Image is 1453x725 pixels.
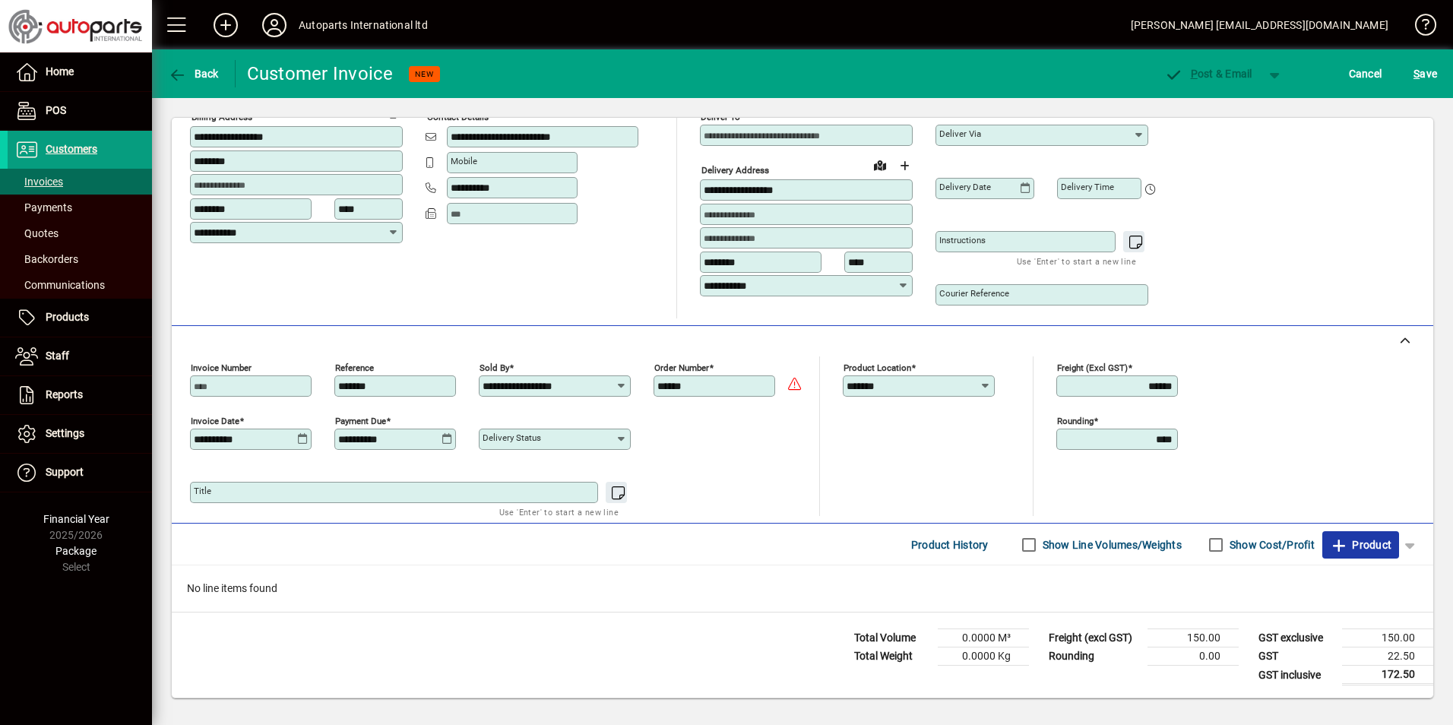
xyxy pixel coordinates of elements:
mat-label: Sold by [480,362,509,373]
mat-label: Freight (excl GST) [1057,362,1128,373]
td: Total Weight [847,647,938,666]
mat-label: Invoice date [191,416,239,426]
a: View on map [868,153,892,177]
div: [PERSON_NAME] [EMAIL_ADDRESS][DOMAIN_NAME] [1131,13,1388,37]
span: NEW [415,69,434,79]
mat-label: Delivery date [939,182,991,192]
div: Customer Invoice [247,62,394,86]
button: Save [1410,60,1441,87]
td: GST [1251,647,1342,666]
label: Show Line Volumes/Weights [1040,537,1182,552]
span: ave [1413,62,1437,86]
a: Products [8,299,152,337]
span: Reports [46,388,83,400]
mat-label: Reference [335,362,374,373]
span: Back [168,68,219,80]
mat-label: Instructions [939,235,986,245]
mat-label: Rounding [1057,416,1094,426]
span: Financial Year [43,513,109,525]
a: Quotes [8,220,152,246]
mat-label: Title [194,486,211,496]
td: 0.0000 M³ [938,629,1029,647]
button: Cancel [1345,60,1386,87]
td: Freight (excl GST) [1041,629,1148,647]
mat-label: Deliver via [939,128,981,139]
a: Reports [8,376,152,414]
a: Backorders [8,246,152,272]
a: Communications [8,272,152,298]
td: 172.50 [1342,666,1433,685]
mat-label: Delivery time [1061,182,1114,192]
span: S [1413,68,1420,80]
mat-label: Invoice number [191,362,252,373]
span: P [1191,68,1198,80]
div: No line items found [172,565,1433,612]
td: GST inclusive [1251,666,1342,685]
button: Post & Email [1157,60,1260,87]
mat-hint: Use 'Enter' to start a new line [499,503,619,521]
span: Cancel [1349,62,1382,86]
a: Staff [8,337,152,375]
span: Home [46,65,74,78]
span: Product [1330,533,1391,557]
td: 150.00 [1342,629,1433,647]
label: Show Cost/Profit [1227,537,1315,552]
span: POS [46,104,66,116]
span: Customers [46,143,97,155]
mat-label: Payment due [335,416,386,426]
span: Support [46,466,84,478]
span: Settings [46,427,84,439]
mat-label: Mobile [451,156,477,166]
span: Staff [46,350,69,362]
span: Communications [15,279,105,291]
span: Product History [911,533,989,557]
button: Add [201,11,250,39]
mat-label: Courier Reference [939,288,1009,299]
a: Payments [8,195,152,220]
div: Autoparts International ltd [299,13,428,37]
span: ost & Email [1164,68,1252,80]
a: Invoices [8,169,152,195]
button: Product [1322,531,1399,559]
td: 0.00 [1148,647,1239,666]
a: Support [8,454,152,492]
span: Payments [15,201,72,214]
mat-label: Order number [654,362,709,373]
td: 22.50 [1342,647,1433,666]
button: Copy to Delivery address [382,100,407,125]
mat-label: Product location [844,362,911,373]
a: Home [8,53,152,91]
mat-hint: Use 'Enter' to start a new line [1017,252,1136,270]
span: Invoices [15,176,63,188]
td: GST exclusive [1251,629,1342,647]
button: Product History [905,531,995,559]
td: Rounding [1041,647,1148,666]
a: View on map [358,100,382,124]
app-page-header-button: Back [152,60,236,87]
td: 150.00 [1148,629,1239,647]
span: Backorders [15,253,78,265]
span: Quotes [15,227,59,239]
a: Settings [8,415,152,453]
button: Choose address [892,154,916,178]
mat-label: Delivery status [483,432,541,443]
button: Profile [250,11,299,39]
a: POS [8,92,152,130]
span: Products [46,311,89,323]
td: 0.0000 Kg [938,647,1029,666]
a: Knowledge Base [1404,3,1434,52]
button: Back [164,60,223,87]
span: Package [55,545,97,557]
td: Total Volume [847,629,938,647]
